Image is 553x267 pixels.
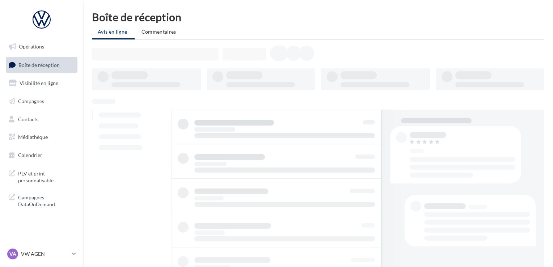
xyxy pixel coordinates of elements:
[4,76,79,91] a: Visibilité en ligne
[19,43,44,50] span: Opérations
[4,166,79,187] a: PLV et print personnalisable
[4,130,79,145] a: Médiathèque
[4,190,79,211] a: Campagnes DataOnDemand
[4,148,79,163] a: Calendrier
[4,94,79,109] a: Campagnes
[4,39,79,54] a: Opérations
[9,250,16,258] span: VA
[18,98,44,104] span: Campagnes
[6,247,77,261] a: VA VW AGEN
[18,116,38,122] span: Contacts
[4,57,79,73] a: Boîte de réception
[18,152,42,158] span: Calendrier
[18,134,48,140] span: Médiathèque
[142,29,176,35] span: Commentaires
[92,12,544,22] div: Boîte de réception
[18,192,75,208] span: Campagnes DataOnDemand
[20,80,58,86] span: Visibilité en ligne
[18,62,60,68] span: Boîte de réception
[21,250,69,258] p: VW AGEN
[4,112,79,127] a: Contacts
[18,169,75,184] span: PLV et print personnalisable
